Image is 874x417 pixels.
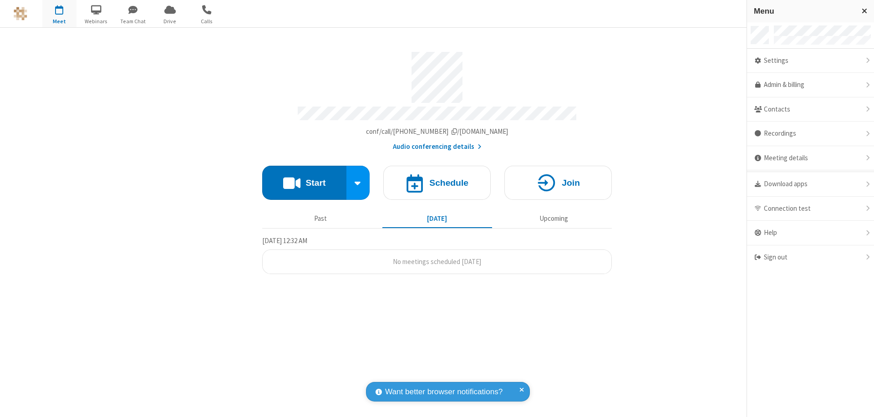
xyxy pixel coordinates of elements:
div: Help [747,221,874,245]
span: Meet [42,17,76,25]
div: Contacts [747,97,874,122]
span: No meetings scheduled [DATE] [393,257,481,266]
img: QA Selenium DO NOT DELETE OR CHANGE [14,7,27,20]
h3: Menu [754,7,854,15]
h4: Schedule [429,178,468,187]
h4: Start [305,178,325,187]
button: Schedule [383,166,491,200]
a: Admin & billing [747,73,874,97]
button: Past [266,210,376,227]
div: Recordings [747,122,874,146]
button: Start [262,166,346,200]
span: Team Chat [116,17,150,25]
span: [DATE] 12:32 AM [262,236,307,245]
section: Account details [262,45,612,152]
section: Today's Meetings [262,235,612,275]
span: Calls [190,17,224,25]
button: Upcoming [499,210,609,227]
span: Want better browser notifications? [385,386,503,398]
div: Download apps [747,172,874,197]
button: Audio conferencing details [393,142,482,152]
span: Copy my meeting room link [366,127,508,136]
div: Sign out [747,245,874,270]
h4: Join [562,178,580,187]
div: Start conference options [346,166,370,200]
span: Drive [153,17,187,25]
div: Connection test [747,197,874,221]
span: Webinars [79,17,113,25]
div: Settings [747,49,874,73]
button: Copy my meeting room linkCopy my meeting room link [366,127,508,137]
button: [DATE] [382,210,492,227]
div: Meeting details [747,146,874,171]
button: Join [504,166,612,200]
